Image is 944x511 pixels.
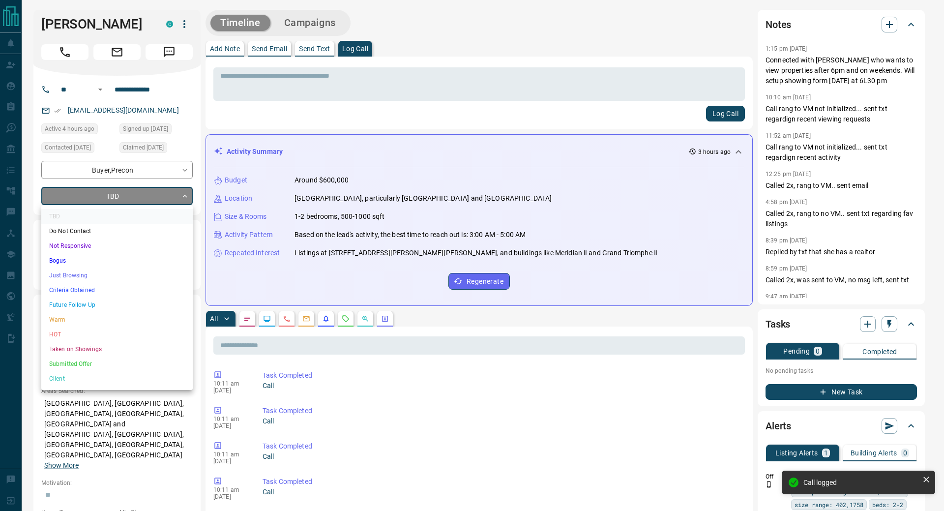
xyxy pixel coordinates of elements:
[41,253,193,268] li: Bogus
[41,371,193,386] li: Client
[41,298,193,312] li: Future Follow Up
[41,224,193,239] li: Do Not Contact
[41,312,193,327] li: Warm
[803,479,918,486] div: Call logged
[41,342,193,357] li: Taken on Showings
[41,283,193,298] li: Criteria Obtained
[41,357,193,371] li: Submitted Offer
[41,268,193,283] li: Just Browsing
[41,327,193,342] li: HOT
[41,239,193,253] li: Not Responsive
